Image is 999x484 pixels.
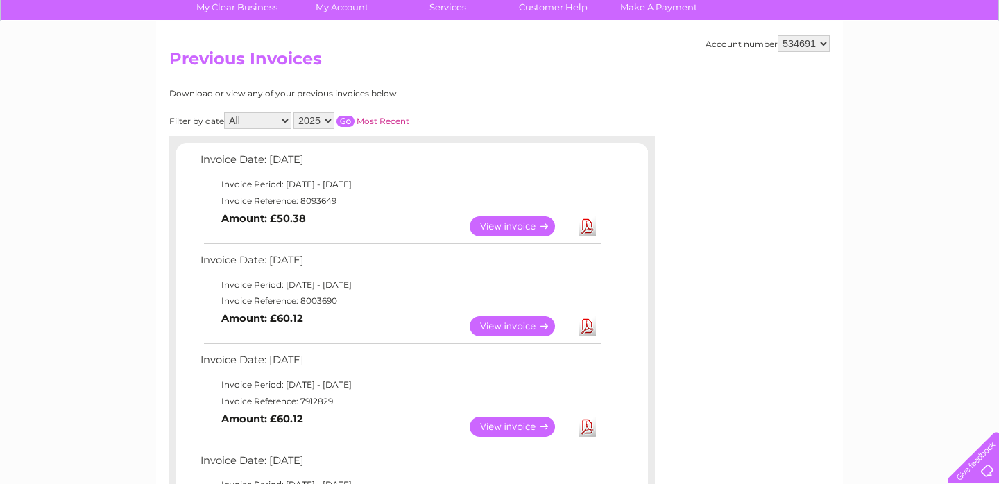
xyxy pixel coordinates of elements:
[197,351,603,377] td: Invoice Date: [DATE]
[169,89,533,98] div: Download or view any of your previous invoices below.
[789,59,820,69] a: Energy
[197,150,603,176] td: Invoice Date: [DATE]
[35,36,105,78] img: logo.png
[221,413,303,425] b: Amount: £60.12
[173,8,828,67] div: Clear Business is a trading name of Verastar Limited (registered in [GEOGRAPHIC_DATA] No. 3667643...
[470,316,572,336] a: View
[907,59,941,69] a: Contact
[953,59,986,69] a: Log out
[197,451,603,477] td: Invoice Date: [DATE]
[755,59,781,69] a: Water
[221,312,303,325] b: Amount: £60.12
[706,35,830,52] div: Account number
[470,216,572,236] a: View
[828,59,870,69] a: Telecoms
[197,293,603,309] td: Invoice Reference: 8003690
[197,176,603,193] td: Invoice Period: [DATE] - [DATE]
[221,212,306,225] b: Amount: £50.38
[579,417,596,437] a: Download
[470,417,572,437] a: View
[579,216,596,236] a: Download
[878,59,898,69] a: Blog
[197,251,603,277] td: Invoice Date: [DATE]
[169,112,533,129] div: Filter by date
[169,49,830,76] h2: Previous Invoices
[737,7,833,24] a: 0333 014 3131
[197,193,603,209] td: Invoice Reference: 8093649
[579,316,596,336] a: Download
[197,377,603,393] td: Invoice Period: [DATE] - [DATE]
[357,116,409,126] a: Most Recent
[197,393,603,410] td: Invoice Reference: 7912829
[197,277,603,293] td: Invoice Period: [DATE] - [DATE]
